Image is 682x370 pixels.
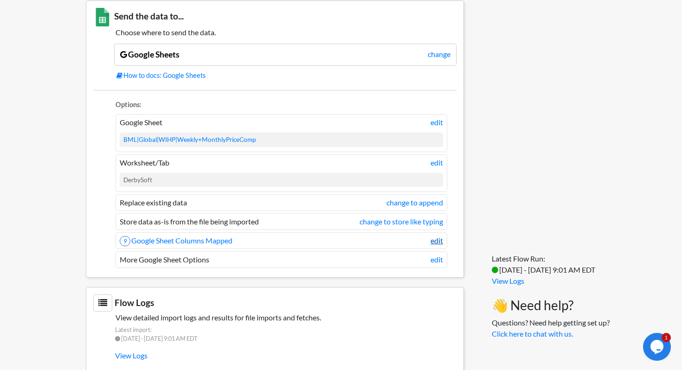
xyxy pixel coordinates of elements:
[120,236,130,246] span: 9
[431,117,443,128] a: edit
[116,213,447,230] li: Store data as-is from the file being imported
[115,348,457,364] a: View Logs
[120,50,180,59] a: Google Sheets
[360,216,443,227] a: change to store like typing
[116,251,447,268] li: More Google Sheet Options
[93,8,112,26] img: Google Sheets
[93,313,457,322] h5: View detailed import logs and results for file imports and fetches.
[93,294,457,312] h3: Flow Logs
[431,235,443,246] a: edit
[492,276,524,285] a: View Logs
[643,333,673,361] iframe: chat widget
[431,254,443,265] a: edit
[431,157,443,168] a: edit
[492,254,595,274] span: Latest Flow Run: [DATE] - [DATE] 9:01 AM EDT
[120,173,443,187] div: DerbySoft
[116,114,447,152] li: Google Sheet
[116,154,447,192] li: Worksheet/Tab
[120,236,232,245] a: 9Google Sheet Columns Mapped
[492,329,573,338] a: Click here to chat with us.
[116,194,447,211] li: Replace existing data
[93,8,457,26] h3: Send the data to...
[123,136,256,143] a: BML|Global|WIHP|Weekly+MonthlyPriceComp
[386,197,443,208] a: change to append
[93,325,457,348] span: Latest import: [DATE] - [DATE] 9:01 AM EDT
[116,70,457,81] a: How to docs: Google Sheets
[492,317,610,339] p: Questions? Need help getting set up?
[492,298,610,313] h3: 👋 Need help?
[116,100,447,112] li: Options:
[428,49,450,60] a: change
[93,28,457,37] h5: Choose where to send the data.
